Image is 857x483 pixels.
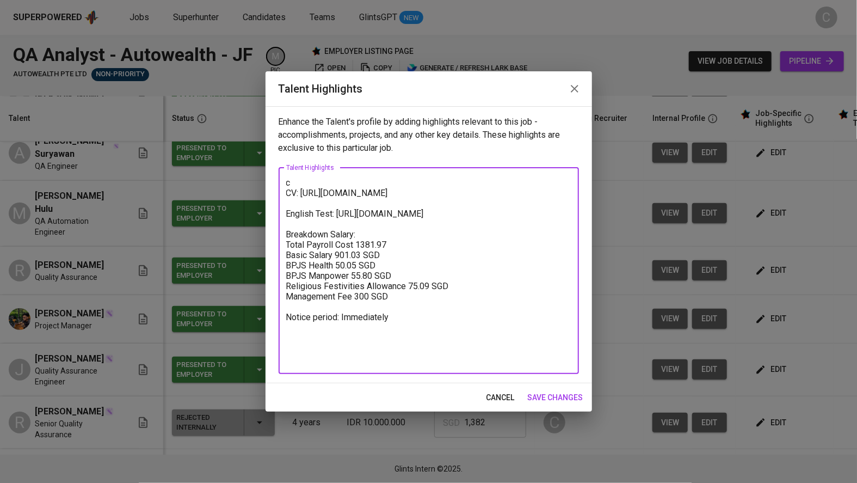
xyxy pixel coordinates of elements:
[523,388,588,408] button: save changes
[486,391,515,405] span: cancel
[482,388,519,408] button: cancel
[279,115,579,155] p: Enhance the Talent's profile by adding highlights relevant to this job - accomplishments, project...
[528,391,583,405] span: save changes
[279,80,579,97] h2: Talent Highlights
[286,178,571,364] textarea: c CV: [URL][DOMAIN_NAME] English Test: [URL][DOMAIN_NAME] Breakdown Salary: Total Payroll Cost 13...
